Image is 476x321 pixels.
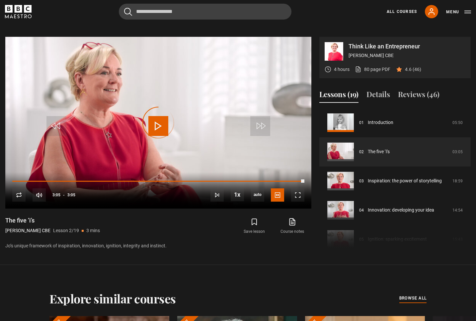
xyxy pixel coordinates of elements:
video-js: Video Player [5,37,311,209]
span: auto [251,188,264,202]
span: 3:05 [67,189,75,201]
a: Introduction [368,119,393,126]
div: Progress Bar [12,181,304,182]
a: Innovation: developing your idea [368,207,434,214]
button: Captions [271,188,284,202]
button: Next Lesson [210,188,224,202]
button: Reviews (46) [398,89,439,103]
button: Mute [33,188,46,202]
p: [PERSON_NAME] CBE [5,227,50,234]
p: [PERSON_NAME] CBE [349,52,465,59]
h1: The five ‘i’s [5,217,100,225]
a: The five ‘i’s [368,148,390,155]
p: Think Like an Entrepreneur [349,43,465,49]
p: Lesson 2/19 [53,227,79,234]
p: 4.6 (46) [405,66,421,73]
button: Playback Rate [231,188,244,201]
a: All Courses [387,9,417,15]
button: Fullscreen [291,188,304,202]
button: Save lesson [235,217,273,236]
a: 80 page PDF [355,66,390,73]
svg: BBC Maestro [5,5,32,18]
input: Search [119,4,291,20]
a: browse all [399,295,427,302]
span: - [63,193,65,197]
a: Course notes [274,217,311,236]
button: Details [366,89,390,103]
span: 3:05 [52,189,60,201]
h2: Explore similar courses [49,291,176,305]
div: Current quality: 720p [251,188,264,202]
button: Submit the search query [124,8,132,16]
button: Toggle navigation [446,9,471,15]
button: Replay [12,188,26,202]
span: browse all [399,295,427,301]
button: Lessons (19) [319,89,358,103]
p: Jo’s unique framework of inspiration, innovation, ignition, integrity and instinct. [5,242,311,249]
p: 3 mins [86,227,100,234]
p: 4 hours [334,66,350,73]
a: Inspiration: the power of storytelling [368,177,442,184]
